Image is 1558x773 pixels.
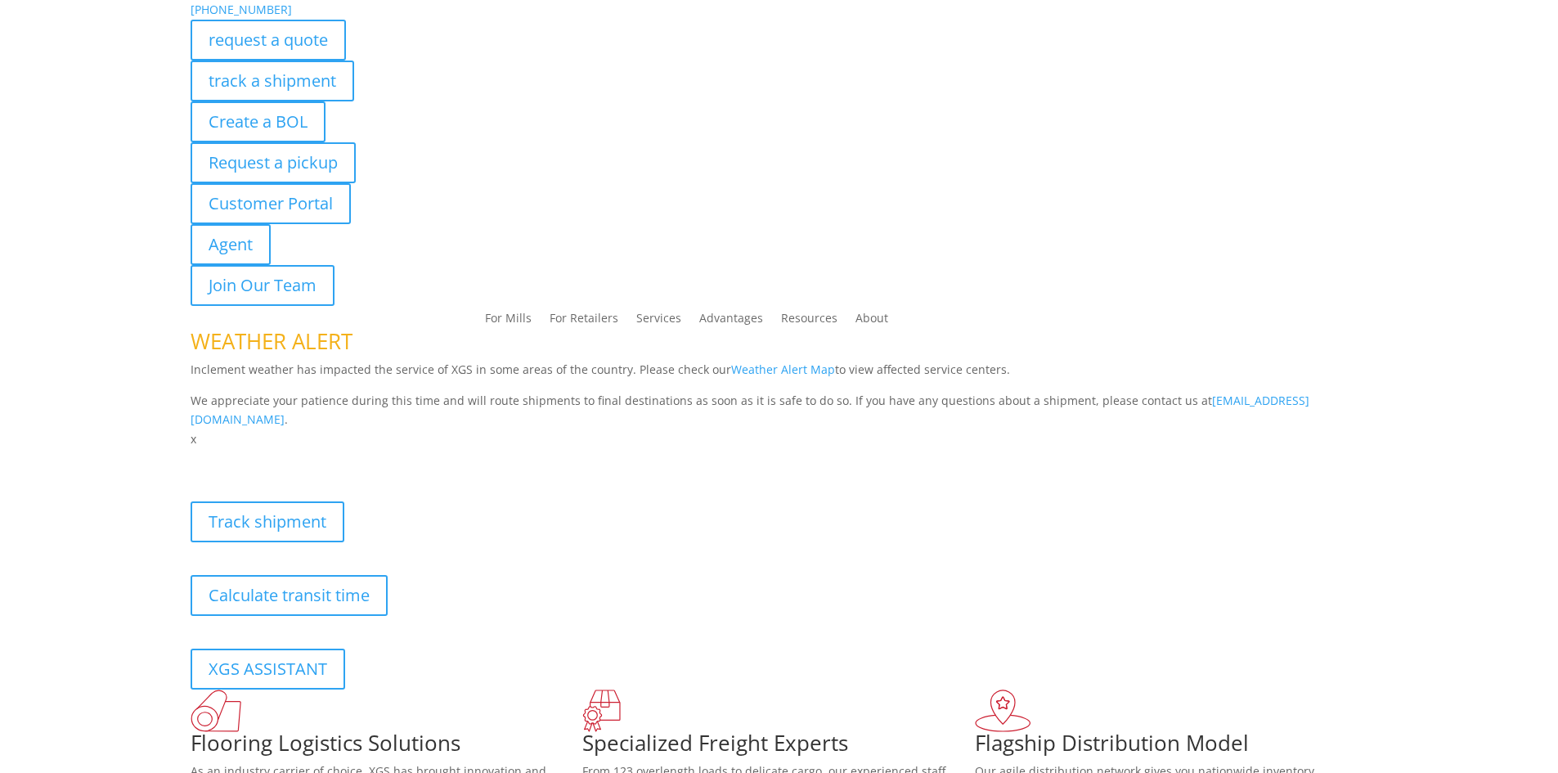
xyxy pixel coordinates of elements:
b: Visibility, transparency, and control for your entire supply chain. [191,452,555,467]
a: About [855,312,888,330]
span: WEATHER ALERT [191,326,352,356]
p: Inclement weather has impacted the service of XGS in some areas of the country. Please check our ... [191,360,1368,391]
a: [PHONE_NUMBER] [191,2,292,17]
h1: Flagship Distribution Model [975,732,1367,762]
a: Calculate transit time [191,575,388,616]
a: For Mills [485,312,532,330]
a: Track shipment [191,501,344,542]
a: Services [636,312,681,330]
img: xgs-icon-flagship-distribution-model-red [975,690,1031,732]
p: x [191,429,1368,449]
h1: Specialized Freight Experts [582,732,975,762]
a: Join Our Team [191,265,334,306]
a: Customer Portal [191,183,351,224]
img: xgs-icon-total-supply-chain-intelligence-red [191,690,241,732]
a: For Retailers [550,312,618,330]
a: Resources [781,312,837,330]
a: track a shipment [191,61,354,101]
a: XGS ASSISTANT [191,649,345,690]
a: request a quote [191,20,346,61]
a: Weather Alert Map [731,362,835,377]
h1: Flooring Logistics Solutions [191,732,583,762]
a: Create a BOL [191,101,326,142]
img: xgs-icon-focused-on-flooring-red [582,690,621,732]
p: We appreciate your patience during this time and will route shipments to final destinations as so... [191,391,1368,430]
a: Advantages [699,312,763,330]
a: Agent [191,224,271,265]
a: Request a pickup [191,142,356,183]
